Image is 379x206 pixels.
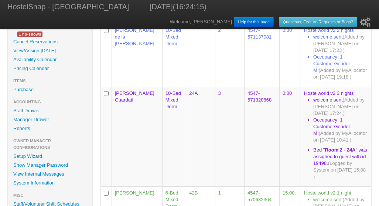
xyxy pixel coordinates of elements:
span: (Added by [PERSON_NAME] on [DATE] 17:23 ) [313,34,365,53]
a: Availability Calendar [8,55,92,64]
a: View Internal Messages [8,170,92,179]
li: Occupancy: 1 CustomerGender: MI [313,117,368,143]
i: Setup Wizard [360,17,371,27]
td: 0:00 [279,24,301,87]
td: 2 [215,24,245,87]
li: Misc [8,191,92,200]
td: [PERSON_NAME] de la [PERSON_NAME] [112,24,162,87]
a: Help for this page [234,17,274,27]
li: Bed " " was assigned to guest with id 19498. [313,147,368,180]
a: Manager Drawer [8,115,92,124]
span: (Logged by System on [DATE] 15:08 ) [313,160,366,179]
div: Welcome, [PERSON_NAME] [170,15,372,29]
li: Items [8,76,92,85]
td: 3 [215,87,245,186]
span: (Added by [PERSON_NAME] on [DATE] 17:24 ) [313,97,365,116]
td: [PERSON_NAME] Guardati [112,87,162,186]
a: Show Manager Password [8,161,92,170]
span: (Added by MyAllocator on [DATE] 19:18 ) [313,67,367,80]
td: Hostelworld v2 3 nights [301,87,371,186]
span: 1 no-shows [17,31,42,37]
a: View/Assign [DATE] [8,46,92,55]
b: Room 2 - 24A [325,147,356,153]
td: 4547-571137081 [244,24,279,87]
a: Setup Wizard [8,152,92,161]
a: Staff Drawer [8,106,92,115]
td: 4547-571320868 [244,87,279,186]
span: (16:24:15) [173,3,206,11]
a: Purchase [8,85,92,94]
li: Occupancy: 1 CustomerGender: MI [313,54,368,80]
td: 10-Bed Mixed Dorm [162,24,186,87]
td: 0:00 [279,87,301,186]
a: Reports [8,124,92,133]
li: Owner Manager Configurations [8,136,92,152]
td: 24A [186,87,215,186]
a: Cancel Reservations [8,37,92,46]
a: Questions, Feature Requests or Bugs? [279,17,357,27]
span: (Added by MyAllocator on [DATE] 10:41 ) [313,130,367,143]
li: welcome sent [313,97,368,117]
li: welcome sent [313,34,368,54]
li: Accounting [8,97,92,106]
a: Pricing Calendar [8,64,92,73]
td: Hostelworld v2 2 nights [301,24,371,87]
a: System Information [8,179,92,187]
td: 10-Bed Mixed Dorm [162,87,186,186]
a: 1 no-shows [12,30,48,38]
